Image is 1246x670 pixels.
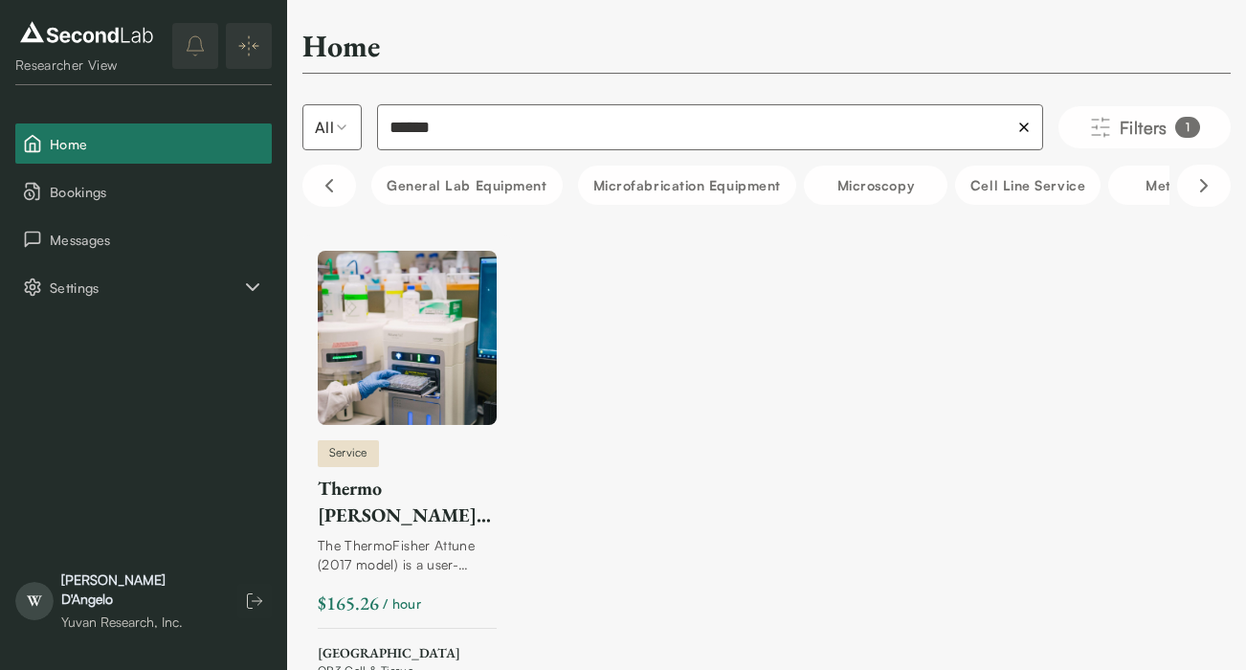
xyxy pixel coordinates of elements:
[318,475,497,528] div: Thermo [PERSON_NAME] Attune NxT BRVY Acoustic Focusing Flow Cytometer
[50,230,264,250] span: Messages
[318,536,497,574] div: The ThermoFisher Attune (2017 model) is a user-friendly analytical instrument with 4 laser excita...
[50,134,264,154] span: Home
[15,267,272,307] button: Settings
[302,27,380,65] h2: Home
[302,165,356,207] button: Scroll left
[318,590,379,616] div: $165.26
[237,584,272,618] button: Log out
[172,23,218,69] button: notifications
[804,166,947,205] button: Microscopy
[1177,165,1231,207] button: Scroll right
[226,23,272,69] button: Expand/Collapse sidebar
[15,123,272,164] button: Home
[578,166,796,205] button: Microfabrication Equipment
[318,251,497,425] img: Thermo Fisher Attune NxT BRVY Acoustic Focusing Flow Cytometer
[1058,106,1231,148] button: Filters
[1120,114,1168,141] span: Filters
[302,104,362,150] button: Select listing type
[371,166,563,205] button: General Lab equipment
[15,219,272,259] button: Messages
[50,278,241,298] span: Settings
[955,166,1101,205] button: Cell line service
[383,593,421,614] span: / hour
[15,17,158,48] img: logo
[61,613,218,632] div: Yuvan Research, Inc.
[15,171,272,212] button: Bookings
[61,570,218,609] div: [PERSON_NAME] D'Angelo
[50,182,264,202] span: Bookings
[15,56,158,75] div: Researcher View
[15,582,54,620] span: W
[318,644,497,663] span: [GEOGRAPHIC_DATA]
[318,440,379,467] span: Service
[15,267,272,307] div: Settings sub items
[1175,117,1200,138] div: 1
